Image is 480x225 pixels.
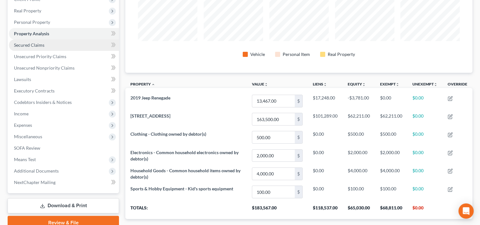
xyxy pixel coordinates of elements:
[313,82,327,86] a: Liensunfold_more
[151,83,155,86] i: expand_less
[252,186,295,198] input: 0.00
[14,31,49,36] span: Property Analysis
[308,165,343,183] td: $0.00
[14,122,32,128] span: Expenses
[14,180,56,185] span: NextChapter Mailing
[308,128,343,147] td: $0.00
[14,8,41,13] span: Real Property
[380,82,399,86] a: Exemptunfold_more
[295,113,302,125] div: $
[343,201,375,219] th: $65,030.00
[407,183,443,201] td: $0.00
[308,147,343,165] td: $0.00
[308,110,343,128] td: $101,289.00
[8,198,119,213] a: Download & Print
[308,183,343,201] td: $0.00
[343,147,375,165] td: $2,000.00
[295,131,302,143] div: $
[375,183,407,201] td: $100.00
[343,92,375,110] td: -$3,781.00
[14,88,55,93] span: Executory Contracts
[434,83,437,86] i: unfold_more
[407,201,443,219] th: $0.00
[250,51,265,58] div: Vehicle
[9,85,119,97] a: Executory Contracts
[9,62,119,74] a: Unsecured Nonpriority Claims
[396,83,399,86] i: unfold_more
[14,145,40,151] span: SOFA Review
[295,168,302,180] div: $
[130,95,170,100] span: 2019 Jeep Renegade
[9,51,119,62] a: Unsecured Priority Claims
[14,99,72,105] span: Codebtors Insiders & Notices
[375,92,407,110] td: $0.00
[9,39,119,51] a: Secured Claims
[252,168,295,180] input: 0.00
[407,147,443,165] td: $0.00
[130,150,239,161] span: Electronics - Common household electronics owned by debtor(s)
[130,82,155,86] a: Property expand_less
[252,95,295,107] input: 0.00
[130,131,206,137] span: Clothing - Clothing owned by debtor(s)
[130,113,170,119] span: [STREET_ADDRESS]
[14,54,66,59] span: Unsecured Priority Claims
[130,168,240,180] span: Household Goods - Common household items owned by debtor(s)
[247,201,308,219] th: $183,567.00
[343,128,375,147] td: $500.00
[295,150,302,162] div: $
[343,110,375,128] td: $62,211.00
[343,183,375,201] td: $100.00
[14,77,31,82] span: Lawsuits
[14,134,42,139] span: Miscellaneous
[323,83,327,86] i: unfold_more
[412,82,437,86] a: Unexemptunfold_more
[14,65,75,71] span: Unsecured Nonpriority Claims
[14,157,36,162] span: Means Test
[252,131,295,143] input: 0.00
[283,51,310,58] div: Personal Item
[252,82,268,86] a: Valueunfold_more
[407,128,443,147] td: $0.00
[328,51,355,58] div: Real Property
[14,19,50,25] span: Personal Property
[264,83,268,86] i: unfold_more
[9,142,119,154] a: SOFA Review
[252,150,295,162] input: 0.00
[308,201,343,219] th: $118,537.00
[343,165,375,183] td: $4,000.00
[14,111,29,116] span: Income
[130,186,233,191] span: Sports & Hobby Equipment - Kid's sports equipment
[375,165,407,183] td: $4,000.00
[375,128,407,147] td: $500.00
[458,203,474,219] div: Open Intercom Messenger
[375,147,407,165] td: $2,000.00
[362,83,366,86] i: unfold_more
[443,78,472,92] th: Override
[9,177,119,188] a: NextChapter Mailing
[14,168,59,174] span: Additional Documents
[252,113,295,125] input: 0.00
[295,186,302,198] div: $
[308,92,343,110] td: $17,248.00
[407,92,443,110] td: $0.00
[295,95,302,107] div: $
[407,165,443,183] td: $0.00
[375,110,407,128] td: $62,211.00
[407,110,443,128] td: $0.00
[14,42,44,48] span: Secured Claims
[125,201,247,219] th: Totals:
[9,28,119,39] a: Property Analysis
[348,82,366,86] a: Equityunfold_more
[9,74,119,85] a: Lawsuits
[375,201,407,219] th: $68,811.00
